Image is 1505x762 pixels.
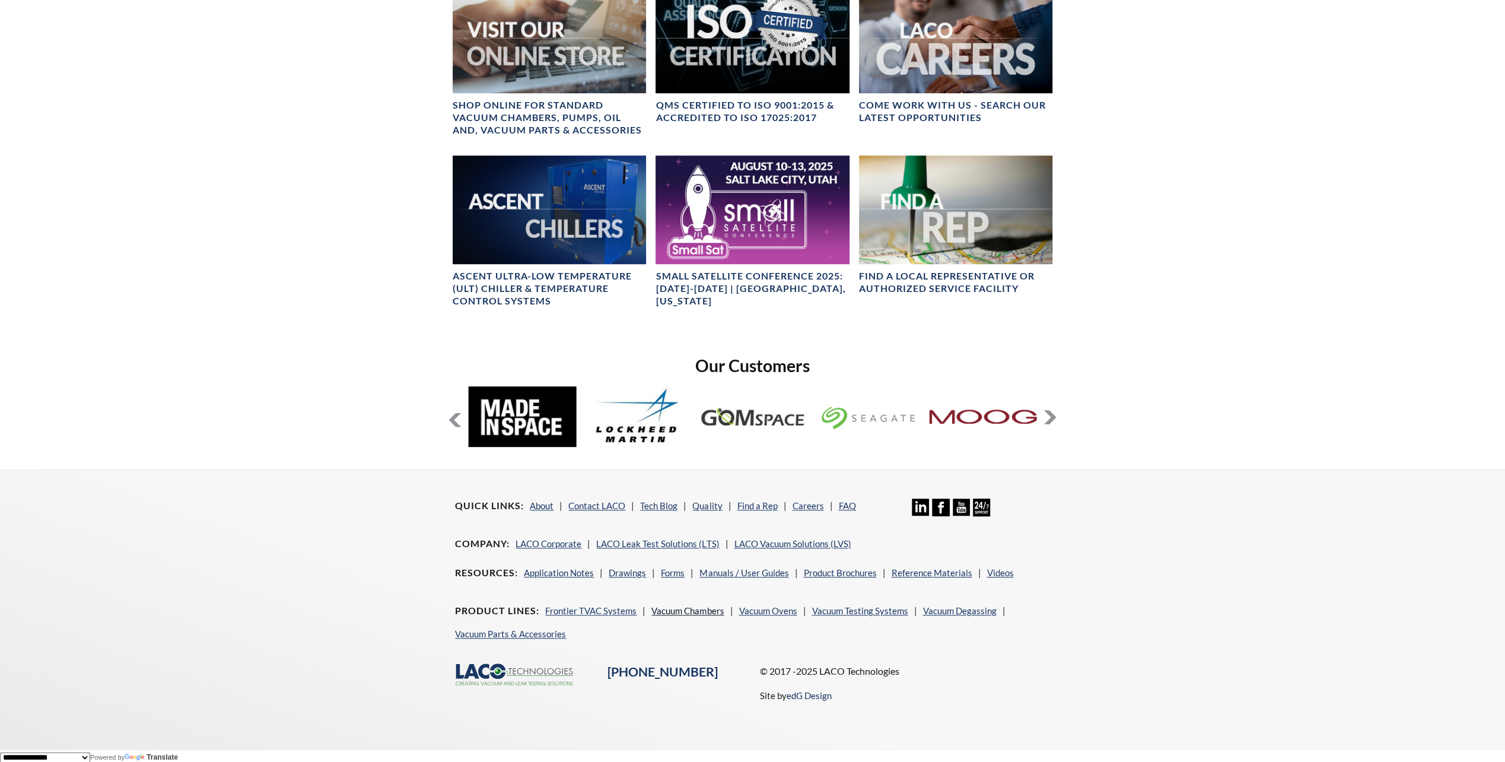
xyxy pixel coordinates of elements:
[455,605,539,617] h4: Product Lines
[760,688,832,703] p: Site by
[792,500,823,511] a: Careers
[661,567,685,578] a: Forms
[737,500,777,511] a: Find a Rep
[987,567,1013,578] a: Videos
[516,538,581,549] a: LACO Corporate
[922,605,996,616] a: Vacuum Degassing
[455,538,510,550] h4: Company
[734,538,851,549] a: LACO Vacuum Solutions (LVS)
[453,99,646,136] h4: SHOP ONLINE FOR STANDARD VACUUM CHAMBERS, PUMPS, OIL AND, VACUUM PARTS & ACCESSORIES
[468,386,576,447] img: MadeInSpace.jpg
[699,567,788,578] a: Manuals / User Guides
[739,605,797,616] a: Vacuum Ovens
[453,270,646,307] h4: Ascent Ultra-Low Temperature (ULT) Chiller & Temperature Control Systems
[812,605,908,616] a: Vacuum Testing Systems
[803,567,876,578] a: Product Brochures
[838,500,855,511] a: FAQ
[891,567,972,578] a: Reference Materials
[859,155,1052,295] a: Find A Rep Locator headerFIND A LOCAL REPRESENTATIVE OR AUTHORIZED SERVICE FACILITY
[859,99,1052,124] h4: COME WORK WITH US - SEARCH OUR LATEST OPPORTUNITIES
[125,754,147,761] img: Google Translate
[453,155,646,307] a: Ascent ChillerAscent Ultra-Low Temperature (ULT) Chiller & Temperature Control Systems
[455,567,518,579] h4: Resources
[656,155,849,307] a: Small Satellite Conference 2025: August 10-13 | Salt Lake City, UtahSmall Satellite Conference 20...
[530,500,553,511] a: About
[568,500,625,511] a: Contact LACO
[448,355,1057,377] h2: Our Customers
[656,99,849,124] h4: QMS CERTIFIED to ISO 9001:2015 & Accredited to ISO 17025:2017
[545,605,637,616] a: Frontier TVAC Systems
[640,500,677,511] a: Tech Blog
[692,500,722,511] a: Quality
[698,386,806,447] img: GOM-Space.jpg
[524,567,594,578] a: Application Notes
[787,690,832,701] a: edG Design
[607,664,718,680] a: [PHONE_NUMBER]
[583,386,691,447] img: Lockheed-Martin.jpg
[455,500,524,512] h4: Quick Links
[596,538,719,549] a: LACO Leak Test Solutions (LTS)
[651,605,724,616] a: Vacuum Chambers
[929,386,1037,447] img: MOOG.jpg
[125,753,178,761] a: Translate
[814,386,922,447] img: LOGO_200x112.jpg
[455,628,566,639] a: Vacuum Parts & Accessories
[859,270,1052,295] h4: FIND A LOCAL REPRESENTATIVE OR AUTHORIZED SERVICE FACILITY
[609,567,646,578] a: Drawings
[973,507,990,518] a: 24/7 Support
[760,663,1050,679] p: © 2017 -2025 LACO Technologies
[656,270,849,307] h4: Small Satellite Conference 2025: [DATE]-[DATE] | [GEOGRAPHIC_DATA], [US_STATE]
[973,499,990,516] img: 24/7 Support Icon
